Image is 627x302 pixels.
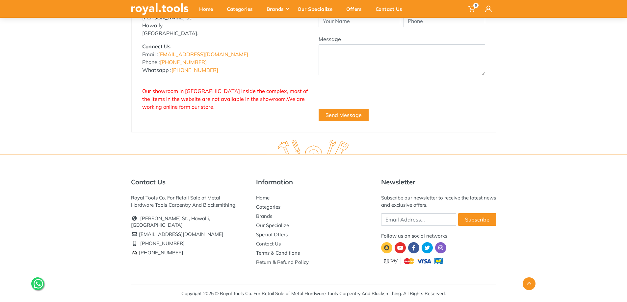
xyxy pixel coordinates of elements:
a: Brands [256,213,272,219]
a: Return & Refund Policy [256,259,309,265]
div: Our Specialize [293,2,342,16]
a: Contact Us [256,241,281,247]
div: Home [195,2,222,16]
a: [PHONE_NUMBER] [160,59,207,65]
div: Contact Us [371,2,411,16]
h5: Newsletter [381,178,496,186]
img: royal.tools Logo [131,3,189,15]
a: [PHONE_NUMBER] [140,240,185,246]
strong: Connect Us [142,43,170,50]
input: Email Address... [381,213,456,226]
div: Offers [342,2,371,16]
div: Subscribe our newsletter to receive the latest news and exclusive offers. [381,194,496,209]
img: upay.png [381,257,447,266]
button: Subscribe [458,213,496,226]
button: Send Message [319,109,369,121]
div: Categories [222,2,262,16]
iframe: reCAPTCHA [319,83,419,109]
span: 0 [473,3,479,8]
a: [PHONE_NUMBER] [131,249,183,256]
img: royal.tools Logo [266,140,361,158]
h5: Contact Us [131,178,246,186]
a: Terms & Conditions [256,250,300,256]
a: [PERSON_NAME] St. , Hawalli, [GEOGRAPHIC_DATA] [131,215,210,228]
div: Copyright 2025 © Royal Tools Co. For Retail Sale of Metal Hardware Tools Carpentry And Blacksmith... [181,290,446,297]
label: Message [319,35,341,43]
a: Our Specialize [256,222,289,228]
h5: Information [256,178,371,186]
span: Our showroom in [GEOGRAPHIC_DATA] inside the complex, most of the items in the website are not av... [142,88,308,110]
input: Phone [404,15,485,27]
a: [PHONE_NUMBER] [171,67,218,73]
li: [EMAIL_ADDRESS][DOMAIN_NAME] [131,230,246,239]
div: Brands [262,2,293,16]
a: Categories [256,204,280,210]
div: Royal Tools Co. For Retail Sale of Metal Hardware Tools Carpentry And Blacksmithing. [131,194,246,209]
input: Your Name [319,15,400,27]
a: Home [256,195,270,201]
a: [EMAIL_ADDRESS][DOMAIN_NAME] [158,51,248,58]
div: Follow us on social networks [381,232,496,240]
p: Royal Tools Co. For Retail Sale of Hardware Tools. [PERSON_NAME] St. Hawally [GEOGRAPHIC_DATA]. [142,6,309,37]
p: Email : Phone : Whatsapp : [142,42,309,74]
a: Special Offers [256,231,288,238]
